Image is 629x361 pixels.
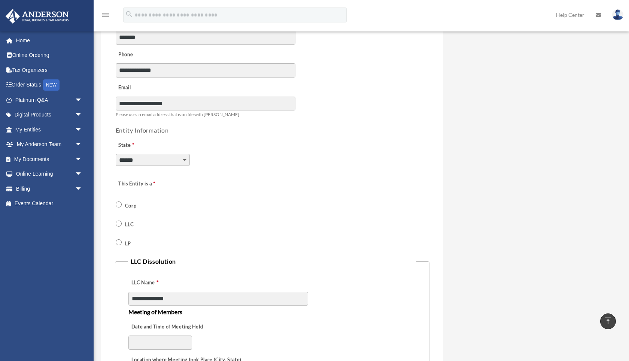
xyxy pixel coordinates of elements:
[3,9,71,24] img: Anderson Advisors Platinum Portal
[123,221,137,228] label: LLC
[5,167,94,182] a: Online Learningarrow_drop_down
[5,137,94,152] a: My Anderson Teamarrow_drop_down
[75,107,90,123] span: arrow_drop_down
[125,10,133,18] i: search
[116,82,191,93] label: Email
[75,181,90,197] span: arrow_drop_down
[604,316,613,325] i: vertical_align_top
[116,112,239,117] span: Please use an email address that is on file with [PERSON_NAME]
[75,92,90,108] span: arrow_drop_down
[5,122,94,137] a: My Entitiesarrow_drop_down
[5,107,94,122] a: Digital Productsarrow_drop_down
[75,152,90,167] span: arrow_drop_down
[101,13,110,19] a: menu
[116,140,191,151] label: State
[75,167,90,182] span: arrow_drop_down
[128,256,416,267] legend: LLC Dissolution
[116,179,191,189] label: This Entity is a
[116,49,191,60] label: Phone
[5,92,94,107] a: Platinum Q&Aarrow_drop_down
[5,196,94,211] a: Events Calendar
[123,203,139,210] label: Corp
[75,137,90,152] span: arrow_drop_down
[43,79,60,91] div: NEW
[5,78,94,93] a: Order StatusNEW
[5,152,94,167] a: My Documentsarrow_drop_down
[5,48,94,63] a: Online Ordering
[600,313,616,329] a: vertical_align_top
[5,181,94,196] a: Billingarrow_drop_down
[612,9,623,20] img: User Pic
[101,10,110,19] i: menu
[128,308,182,315] b: Meeting of Members
[5,33,94,48] a: Home
[75,122,90,137] span: arrow_drop_down
[123,240,134,247] label: LP
[128,322,205,332] label: Date and Time of Meeting Held
[116,127,169,134] span: Entity Information
[5,63,94,78] a: Tax Organizers
[128,277,200,288] label: LLC Name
